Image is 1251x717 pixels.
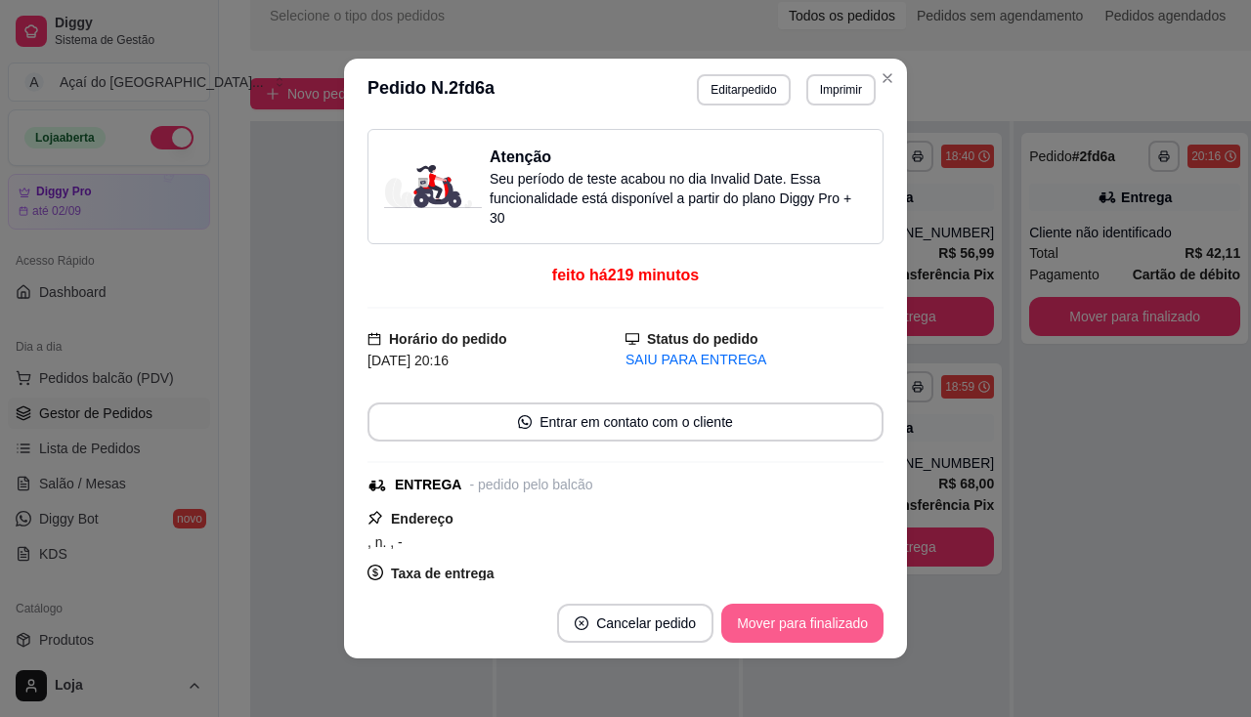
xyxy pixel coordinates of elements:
[367,353,449,368] span: [DATE] 20:16
[575,616,588,630] span: close-circle
[721,604,884,643] button: Mover para finalizado
[367,74,495,105] h3: Pedido N. 2fd6a
[872,63,903,94] button: Close
[469,475,592,495] div: - pedido pelo balcão
[367,565,383,580] span: dollar
[557,604,713,643] button: close-circleCancelar pedido
[490,169,867,228] p: Seu período de teste acabou no dia Invalid Date . Essa funcionalidade está disponível a partir do...
[391,566,495,581] strong: Taxa de entrega
[389,331,507,347] strong: Horário do pedido
[367,402,884,442] button: whats-appEntrar em contato com o cliente
[806,74,876,105] button: Imprimir
[391,511,453,527] strong: Endereço
[490,146,867,169] h3: Atenção
[395,475,461,495] div: ENTREGA
[518,415,532,429] span: whats-app
[697,74,790,105] button: Editarpedido
[367,534,403,550] span: , n. , -
[625,350,884,370] div: SAIU PARA ENTREGA
[625,332,639,346] span: desktop
[552,267,699,283] span: feito há 219 minutos
[647,331,758,347] strong: Status do pedido
[384,165,482,208] img: delivery-image
[367,510,383,526] span: pushpin
[367,332,381,346] span: calendar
